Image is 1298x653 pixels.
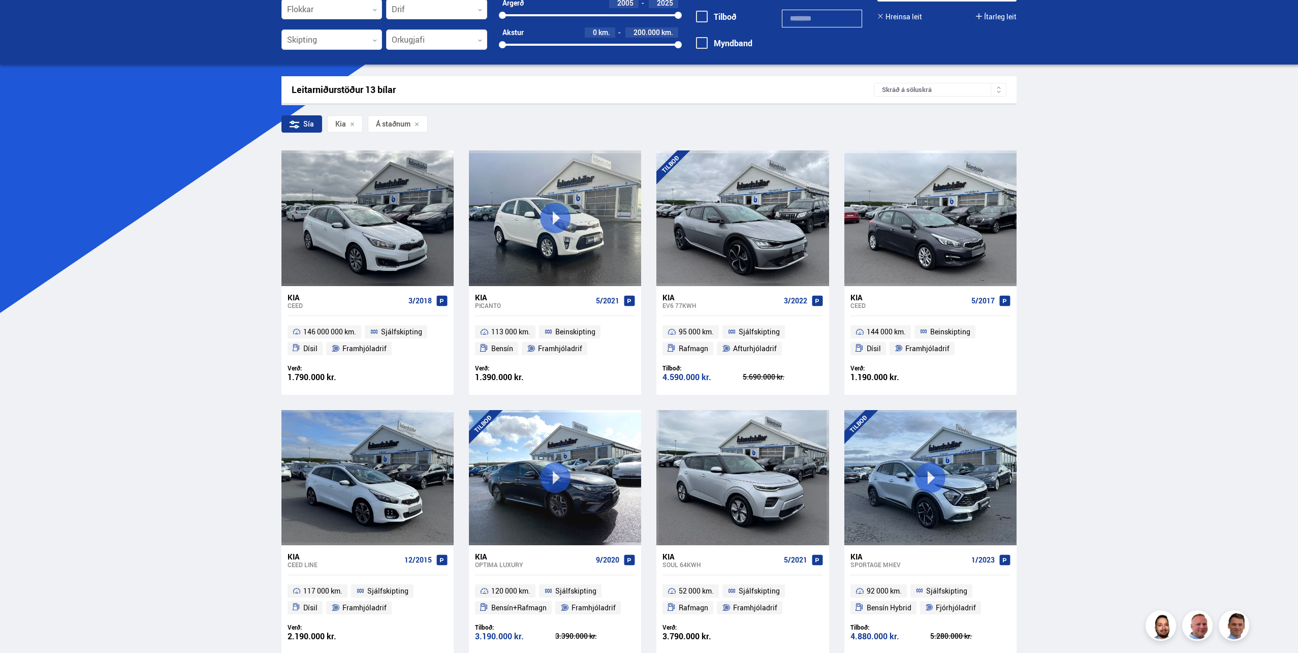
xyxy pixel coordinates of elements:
[303,585,342,597] span: 117 000 km.
[662,373,743,382] div: 4.590.000 kr.
[596,297,619,305] span: 5/2021
[381,326,422,338] span: Sjálfskipting
[850,364,931,372] div: Verð:
[469,286,641,395] a: Kia Picanto 5/2021 113 000 km. Beinskipting Bensín Framhjóladrif Verð: 1.390.000 kr.
[288,302,404,309] div: Ceed
[491,585,530,597] span: 120 000 km.
[1220,612,1251,642] img: FbJEzSuNWCJXmdc-.webp
[288,552,400,561] div: Kia
[475,624,555,631] div: Tilboð:
[475,364,555,372] div: Verð:
[572,602,616,614] span: Framhjóladrif
[971,556,995,564] span: 1/2023
[292,84,874,95] div: Leitarniðurstöður 13 bílar
[502,28,524,37] div: Akstur
[475,632,555,641] div: 3.190.000 kr.
[555,326,595,338] span: Beinskipting
[850,552,967,561] div: Kia
[408,297,432,305] span: 3/2018
[844,286,1017,395] a: Kia Ceed 5/2017 144 000 km. Beinskipting Dísil Framhjóladrif Verð: 1.190.000 kr.
[303,326,356,338] span: 146 000 000 km.
[475,302,592,309] div: Picanto
[930,326,970,338] span: Beinskipting
[475,561,592,568] div: Optima LUXURY
[593,27,597,37] span: 0
[733,343,777,355] span: Afturhjóladrif
[850,373,931,382] div: 1.190.000 kr.
[867,343,881,355] span: Dísil
[596,556,619,564] span: 9/2020
[538,343,582,355] span: Framhjóladrif
[679,343,708,355] span: Rafmagn
[696,12,737,21] label: Tilboð
[662,293,779,302] div: Kia
[679,602,708,614] span: Rafmagn
[976,13,1017,21] button: Ítarleg leit
[877,13,922,21] button: Hreinsa leit
[475,373,555,382] div: 1.390.000 kr.
[598,28,610,37] span: km.
[662,364,743,372] div: Tilboð:
[905,343,949,355] span: Framhjóladrif
[850,293,967,302] div: Kia
[867,326,906,338] span: 144 000 km.
[555,633,636,640] div: 3.390.000 kr.
[288,624,368,631] div: Verð:
[696,39,752,48] label: Myndband
[555,585,596,597] span: Sjálfskipting
[743,374,823,381] div: 5.690.000 kr.
[8,4,39,35] button: Open LiveChat chat widget
[342,343,387,355] span: Framhjóladrif
[288,293,404,302] div: Kia
[662,624,743,631] div: Verð:
[874,83,1006,97] div: Skráð á söluskrá
[491,343,513,355] span: Bensín
[491,326,530,338] span: 113 000 km.
[303,343,318,355] span: Dísil
[303,602,318,614] span: Dísil
[288,373,368,382] div: 1.790.000 kr.
[342,602,387,614] span: Framhjóladrif
[281,115,322,133] div: Sía
[661,28,673,37] span: km.
[679,326,714,338] span: 95 000 km.
[971,297,995,305] span: 5/2017
[850,624,931,631] div: Tilboð:
[662,632,743,641] div: 3.790.000 kr.
[475,293,592,302] div: Kia
[936,602,976,614] span: Fjórhjóladrif
[1184,612,1214,642] img: siFngHWaQ9KaOqBr.png
[634,27,660,37] span: 200.000
[739,585,780,597] span: Sjálfskipting
[662,302,779,309] div: EV6 77KWH
[679,585,714,597] span: 52 000 km.
[404,556,432,564] span: 12/2015
[662,561,779,568] div: Soul 64KWH
[367,585,408,597] span: Sjálfskipting
[739,326,780,338] span: Sjálfskipting
[850,561,967,568] div: Sportage MHEV
[662,552,779,561] div: Kia
[1147,612,1178,642] img: nhp88E3Fdnt1Opn2.png
[376,120,410,128] span: Á staðnum
[335,120,346,128] span: Kia
[850,632,931,641] div: 4.880.000 kr.
[475,552,592,561] div: Kia
[288,632,368,641] div: 2.190.000 kr.
[491,602,547,614] span: Bensín+Rafmagn
[288,561,400,568] div: Ceed LINE
[784,297,807,305] span: 3/2022
[867,602,911,614] span: Bensín Hybrid
[656,286,829,395] a: Kia EV6 77KWH 3/2022 95 000 km. Sjálfskipting Rafmagn Afturhjóladrif Tilboð: 4.590.000 kr. 5.690....
[281,286,454,395] a: Kia Ceed 3/2018 146 000 000 km. Sjálfskipting Dísil Framhjóladrif Verð: 1.790.000 kr.
[926,585,967,597] span: Sjálfskipting
[930,633,1010,640] div: 5.280.000 kr.
[867,585,902,597] span: 92 000 km.
[733,602,777,614] span: Framhjóladrif
[784,556,807,564] span: 5/2021
[288,364,368,372] div: Verð:
[850,302,967,309] div: Ceed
